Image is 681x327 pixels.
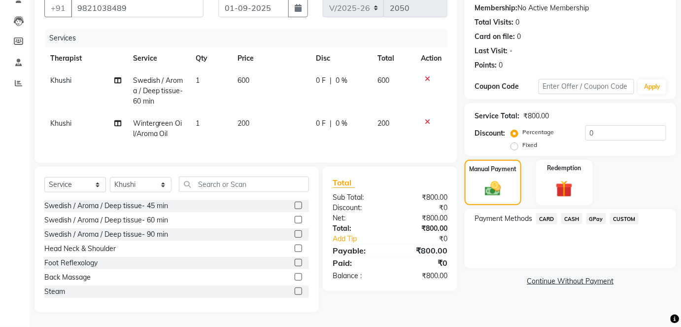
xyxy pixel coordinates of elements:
[325,271,390,281] div: Balance :
[44,272,91,283] div: Back Massage
[390,203,455,213] div: ₹0
[377,76,389,85] span: 600
[316,75,326,86] span: 0 F
[325,203,390,213] div: Discount:
[232,47,310,70] th: Price
[50,119,71,128] span: Khushi
[475,3,666,13] div: No Active Membership
[133,76,183,106] span: Swedish / Aroma / Deep tissue- 60 min
[333,178,355,188] span: Total
[475,111,519,121] div: Service Total:
[475,128,505,139] div: Discount:
[586,213,607,224] span: GPay
[133,119,182,138] span: Wintergreen Oil/Aroma Oil
[475,214,532,224] span: Payment Methods
[325,213,390,223] div: Net:
[401,234,455,244] div: ₹0
[336,75,347,86] span: 0 %
[127,47,190,70] th: Service
[390,192,455,203] div: ₹800.00
[475,32,515,42] div: Card on file:
[475,81,539,92] div: Coupon Code
[390,213,455,223] div: ₹800.00
[499,60,503,71] div: 0
[316,118,326,129] span: 0 F
[515,17,519,28] div: 0
[480,180,506,198] img: _cash.svg
[610,213,639,224] span: CUSTOM
[50,76,71,85] span: Khushi
[310,47,372,70] th: Disc
[44,244,116,254] div: Head Neck & Shoulder
[44,201,168,211] div: Swedish / Aroma / Deep tissue- 45 min
[539,79,635,94] input: Enter Offer / Coupon Code
[196,76,200,85] span: 1
[330,75,332,86] span: |
[523,111,549,121] div: ₹800.00
[467,276,674,287] a: Continue Without Payment
[45,29,455,47] div: Services
[550,179,578,200] img: _gift.svg
[390,245,455,256] div: ₹800.00
[325,257,390,269] div: Paid:
[390,271,455,281] div: ₹800.00
[475,46,508,56] div: Last Visit:
[547,164,581,173] label: Redemption
[390,257,455,269] div: ₹0
[469,165,516,174] label: Manual Payment
[638,79,666,94] button: Apply
[44,47,127,70] th: Therapist
[415,47,447,70] th: Action
[44,258,98,268] div: Foot Reflexology
[561,213,582,224] span: CASH
[325,223,390,234] div: Total:
[325,234,401,244] a: Add Tip
[330,118,332,129] span: |
[44,215,168,225] div: Swedish / Aroma / Deep tissue- 60 min
[475,3,517,13] div: Membership:
[536,213,557,224] span: CARD
[522,141,537,149] label: Fixed
[377,119,389,128] span: 200
[44,287,65,297] div: Steam
[390,223,455,234] div: ₹800.00
[475,17,513,28] div: Total Visits:
[238,119,249,128] span: 200
[44,229,168,240] div: Swedish / Aroma / Deep tissue- 90 min
[179,177,309,192] input: Search or Scan
[238,76,249,85] span: 600
[190,47,232,70] th: Qty
[325,192,390,203] div: Sub Total:
[517,32,521,42] div: 0
[372,47,415,70] th: Total
[196,119,200,128] span: 1
[522,128,554,137] label: Percentage
[325,245,390,256] div: Payable:
[336,118,347,129] span: 0 %
[475,60,497,71] div: Points:
[510,46,512,56] div: -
